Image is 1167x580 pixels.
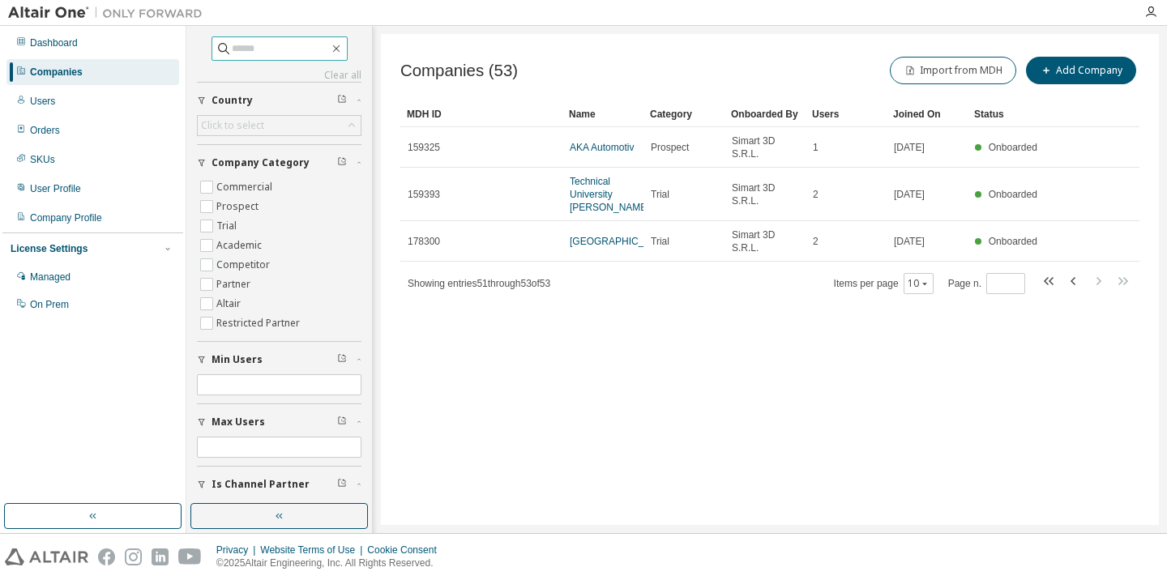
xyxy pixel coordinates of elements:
div: License Settings [11,242,88,255]
span: Clear filter [337,478,347,491]
button: Min Users [197,342,361,377]
div: User Profile [30,182,81,195]
span: Min Users [212,353,263,366]
div: Companies [30,66,83,79]
span: [DATE] [894,235,925,248]
span: Clear filter [337,156,347,169]
label: Competitor [216,255,273,275]
span: Clear filter [337,416,347,429]
button: Country [197,83,361,118]
label: Commercial [216,177,276,197]
div: Category [650,101,718,127]
span: Items per page [834,273,934,294]
a: Technical University [PERSON_NAME] [570,176,650,213]
img: facebook.svg [98,548,115,565]
div: MDH ID [407,101,556,127]
span: Trial [651,188,669,201]
div: Onboarded By [731,101,799,127]
span: Page n. [948,273,1025,294]
span: Clear filter [337,353,347,366]
a: AKA Automotiv [570,142,634,153]
div: Joined On [893,101,961,127]
div: Users [30,95,55,108]
div: Cookie Consent [367,544,446,557]
div: Privacy [216,544,260,557]
button: 10 [908,277,930,290]
span: 2 [813,235,819,248]
label: Altair [216,294,244,313]
label: Trial [216,216,240,236]
span: 2 [813,188,819,201]
button: Is Channel Partner [197,467,361,502]
button: Import from MDH [890,57,1016,84]
div: Name [569,101,637,127]
span: Onboarded [989,236,1037,247]
span: 1 [813,141,819,154]
span: 159393 [408,188,440,201]
span: Simart 3D S.R.L. [732,228,798,254]
label: Restricted Partner [216,313,303,333]
span: Clear filter [337,94,347,107]
span: Max Users [212,416,265,429]
div: Company Profile [30,211,102,224]
span: Country [212,94,253,107]
div: Status [974,101,1042,127]
div: Users [812,101,880,127]
button: Company Category [197,145,361,181]
p: © 2025 Altair Engineering, Inc. All Rights Reserved. [216,557,447,570]
div: Managed [30,271,71,284]
label: Academic [216,236,265,255]
span: Companies (53) [400,62,518,80]
span: [DATE] [894,141,925,154]
img: Altair One [8,5,211,21]
span: 178300 [408,235,440,248]
span: 159325 [408,141,440,154]
span: Onboarded [989,142,1037,153]
div: Click to select [201,119,264,132]
button: Max Users [197,404,361,440]
label: Partner [216,275,254,294]
label: Yes [216,499,236,518]
span: Company Category [212,156,310,169]
span: Is Channel Partner [212,478,310,491]
img: linkedin.svg [152,548,169,565]
label: Prospect [216,197,262,216]
span: Onboarded [989,189,1037,200]
a: [GEOGRAPHIC_DATA] [570,236,671,247]
span: Trial [651,235,669,248]
img: altair_logo.svg [5,548,88,565]
span: Simart 3D S.R.L. [732,181,798,207]
div: Website Terms of Use [260,544,367,557]
div: Orders [30,124,60,137]
span: [DATE] [894,188,925,201]
img: youtube.svg [178,548,202,565]
div: SKUs [30,153,55,166]
img: instagram.svg [125,548,142,565]
button: Add Company [1026,57,1136,84]
div: Dashboard [30,36,78,49]
div: Click to select [198,116,361,135]
span: Showing entries 51 through 53 of 53 [408,278,550,289]
span: Prospect [651,141,689,154]
a: Clear all [197,69,361,82]
div: On Prem [30,298,69,311]
span: Simart 3D S.R.L. [732,134,798,160]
